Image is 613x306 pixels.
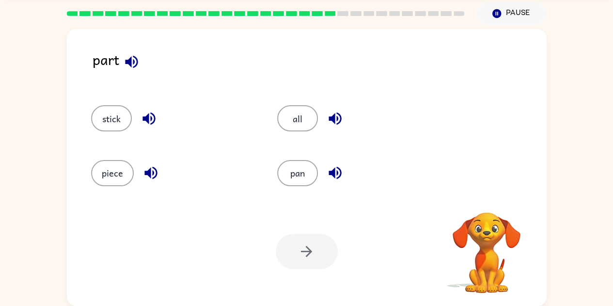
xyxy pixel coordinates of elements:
[438,197,535,294] video: Your browser must support playing .mp4 files to use Literably. Please try using another browser.
[93,48,547,86] div: part
[91,105,132,131] button: stick
[476,2,547,25] button: Pause
[277,160,318,186] button: pan
[277,105,318,131] button: all
[91,160,134,186] button: piece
